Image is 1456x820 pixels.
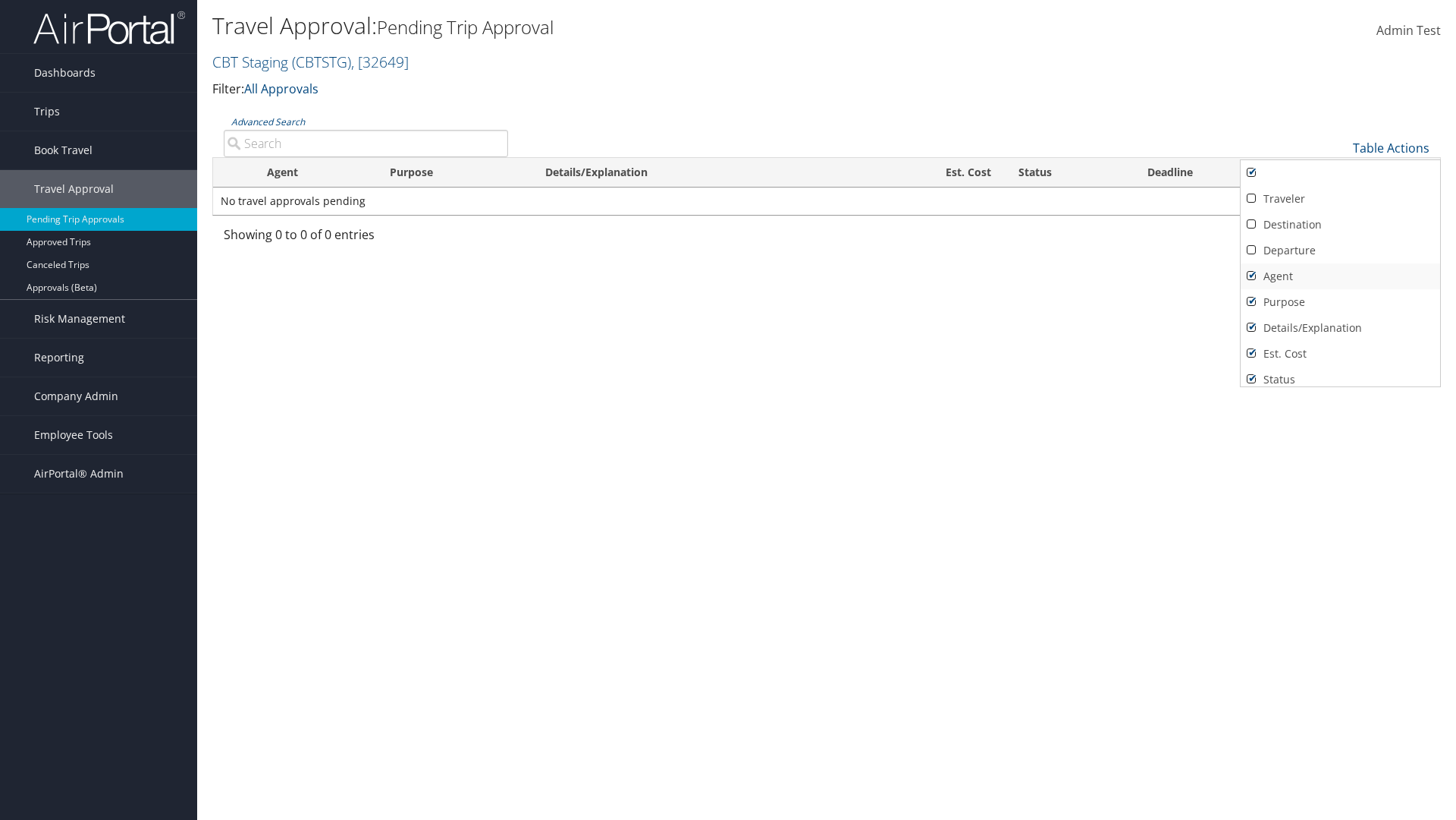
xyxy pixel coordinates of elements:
[1241,341,1440,367] a: Est. Cost
[34,131,93,169] span: Book Travel
[34,170,114,208] span: Travel Approval
[1241,212,1440,238] a: Destination
[34,339,84,377] span: Reporting
[1241,315,1440,341] a: Details/Explanation
[1241,367,1440,393] a: Status
[1241,186,1440,212] a: Traveler
[34,377,118,415] span: Company Admin
[34,300,125,338] span: Risk Management
[34,455,124,493] span: AirPortal® Admin
[34,54,96,92] span: Dashboards
[34,93,60,131] span: Trips
[1241,238,1440,263] a: Departure
[33,10,185,46] img: airportal-logo.png
[1241,263,1440,289] a: Agent
[1241,289,1440,315] a: Purpose
[34,416,113,454] span: Employee Tools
